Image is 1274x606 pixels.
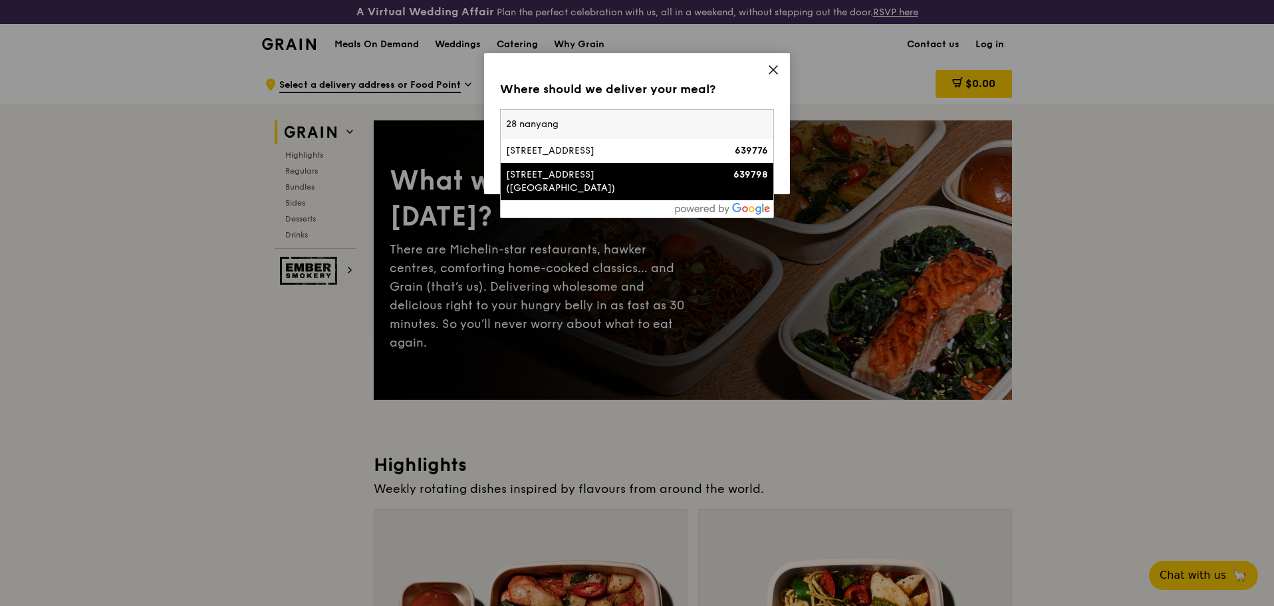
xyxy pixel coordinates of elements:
div: [STREET_ADDRESS] ([GEOGRAPHIC_DATA]) [506,168,703,195]
img: powered-by-google.60e8a832.png [675,203,771,215]
strong: 639798 [733,169,768,180]
strong: 639776 [735,145,768,156]
div: Where should we deliver your meal? [500,80,774,98]
div: [STREET_ADDRESS] [506,144,703,158]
